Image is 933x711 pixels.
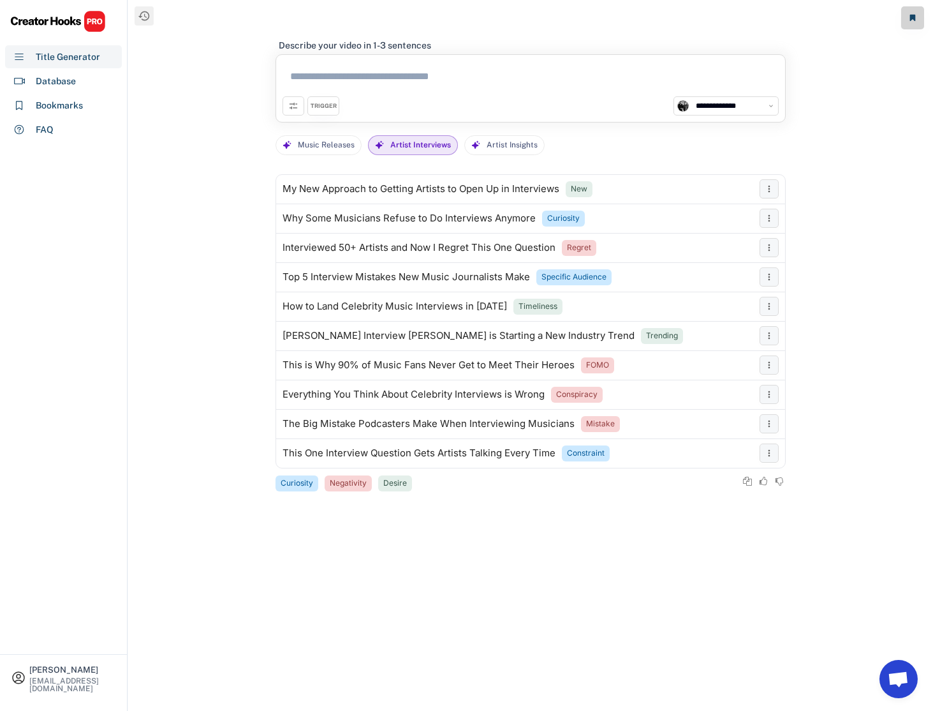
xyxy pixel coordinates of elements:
[586,419,615,430] div: Mistake
[279,40,431,51] div: Describe your video in 1-3 sentences
[283,389,545,400] div: Everything You Think About Celebrity Interviews is Wrong
[29,666,116,674] div: [PERSON_NAME]
[283,419,575,429] div: The Big Mistake Podcasters Make When Interviewing Musicians
[283,243,555,253] div: Interviewed 50+ Artists and Now I Regret This One Question
[518,301,557,312] div: Timeliness
[283,448,555,458] div: This One Interview Question Gets Artists Talking Every Time
[281,478,313,489] div: Curiosity
[36,75,76,88] div: Database
[383,478,407,489] div: Desire
[283,301,507,311] div: How to Land Celebrity Music Interviews in [DATE]
[571,184,587,195] div: New
[586,360,609,371] div: FOMO
[283,360,575,370] div: This is Why 90% of Music Fans Never Get to Meet Their Heroes
[10,10,106,33] img: CHPRO%20Logo.svg
[36,123,54,137] div: FAQ
[677,100,689,112] img: channels4_profile.jpg
[298,136,355,154] div: Music Releases
[330,478,367,489] div: Negativity
[29,677,116,692] div: [EMAIL_ADDRESS][DOMAIN_NAME]
[390,136,451,154] div: Artist Interviews
[283,213,536,223] div: Why Some Musicians Refuse to Do Interviews Anymore
[567,243,591,253] div: Regret
[283,184,559,194] div: My New Approach to Getting Artists to Open Up in Interviews
[283,331,635,341] div: [PERSON_NAME] Interview [PERSON_NAME] is Starting a New Industry Trend
[879,660,918,698] a: Open chat
[487,136,538,154] div: Artist Insights
[646,331,678,341] div: Trending
[36,99,83,112] div: Bookmarks
[541,272,606,283] div: Specific Audience
[283,272,530,282] div: Top 5 Interview Mistakes New Music Journalists Make
[36,50,100,64] div: Title Generator
[547,213,580,224] div: Curiosity
[311,102,337,110] div: TRIGGER
[567,448,605,459] div: Constraint
[556,389,598,400] div: Conspiracy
